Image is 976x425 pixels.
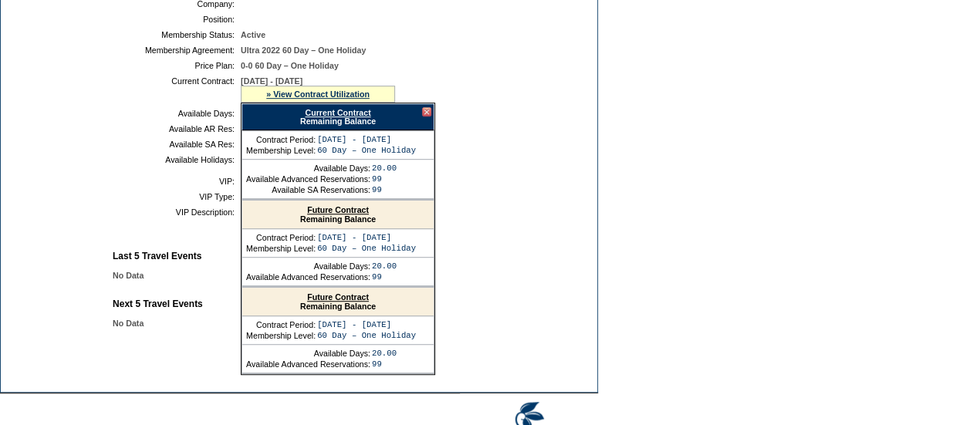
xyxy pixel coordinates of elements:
[241,30,265,39] span: Active
[246,164,370,173] td: Available Days:
[246,349,370,358] td: Available Days:
[119,140,235,149] td: Available SA Res:
[113,251,201,261] b: Last 5 Travel Events
[372,272,397,282] td: 99
[372,164,397,173] td: 20.00
[119,124,235,133] td: Available AR Res:
[246,146,316,155] td: Membership Level:
[241,76,302,86] span: [DATE] - [DATE]
[119,76,235,103] td: Current Contract:
[241,46,366,55] span: Ultra 2022 60 Day – One Holiday
[119,207,235,217] td: VIP Description:
[119,30,235,39] td: Membership Status:
[119,46,235,55] td: Membership Agreement:
[246,331,316,340] td: Membership Level:
[246,174,370,184] td: Available Advanced Reservations:
[246,261,370,271] td: Available Days:
[241,61,339,70] span: 0-0 60 Day – One Holiday
[246,244,316,253] td: Membership Level:
[317,244,416,253] td: 60 Day – One Holiday
[246,135,316,144] td: Contract Period:
[307,205,369,214] a: Future Contract
[372,359,397,369] td: 99
[242,201,434,229] div: Remaining Balance
[119,177,235,186] td: VIP:
[317,331,416,340] td: 60 Day – One Holiday
[317,135,416,144] td: [DATE] - [DATE]
[317,146,416,155] td: 60 Day – One Holiday
[119,155,235,164] td: Available Holidays:
[372,185,397,194] td: 99
[119,109,235,118] td: Available Days:
[372,174,397,184] td: 99
[246,359,370,369] td: Available Advanced Reservations:
[241,103,434,130] div: Remaining Balance
[119,15,235,24] td: Position:
[246,185,370,194] td: Available SA Reservations:
[242,288,434,316] div: Remaining Balance
[119,192,235,201] td: VIP Type:
[372,261,397,271] td: 20.00
[307,292,369,302] a: Future Contract
[372,349,397,358] td: 20.00
[119,61,235,70] td: Price Plan:
[113,319,588,328] div: No Data
[246,233,316,242] td: Contract Period:
[317,320,416,329] td: [DATE] - [DATE]
[266,89,370,99] a: » View Contract Utilization
[305,108,370,117] a: Current Contract
[113,271,588,280] div: No Data
[113,299,203,309] b: Next 5 Travel Events
[317,233,416,242] td: [DATE] - [DATE]
[246,272,370,282] td: Available Advanced Reservations:
[246,320,316,329] td: Contract Period:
